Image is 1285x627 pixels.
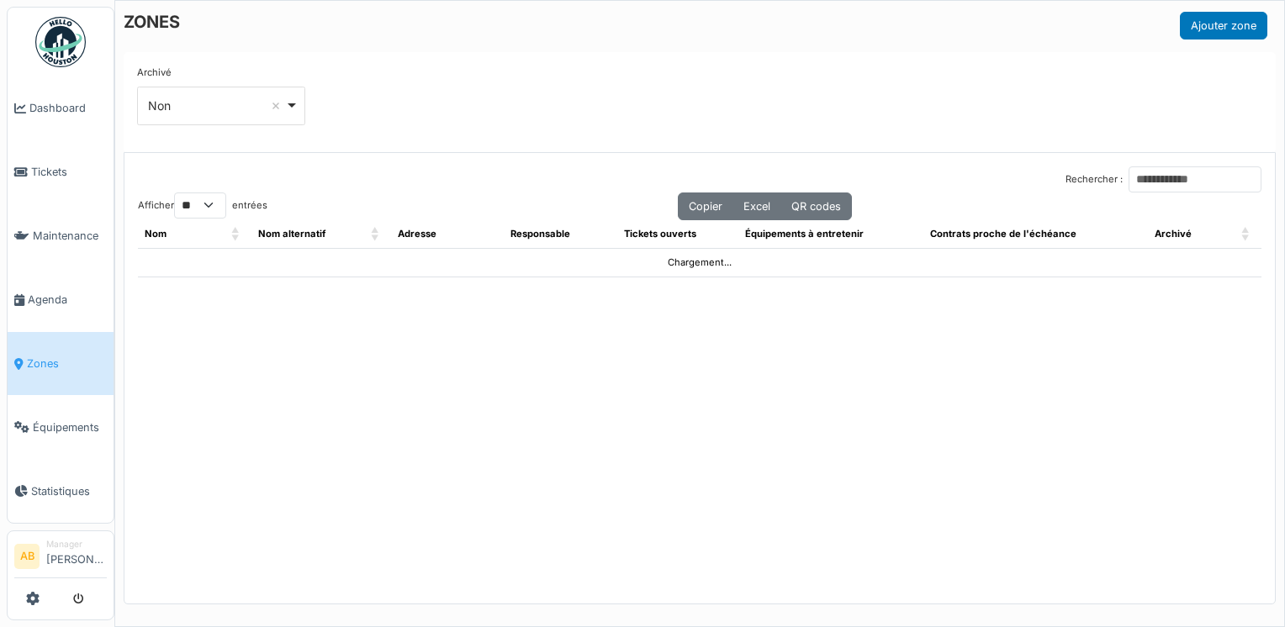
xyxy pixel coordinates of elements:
img: Badge_color-CXgf-gQk.svg [35,17,86,67]
span: Dashboard [29,100,107,116]
span: Équipements [33,419,107,435]
label: Rechercher : [1066,172,1123,187]
a: Tickets [8,140,114,204]
a: Maintenance [8,204,114,268]
a: Agenda [8,268,114,332]
span: Nom: Activate to sort [231,220,241,248]
span: QR codes [791,200,841,213]
span: Nom [145,228,167,240]
a: Équipements [8,395,114,459]
span: Tickets ouverts [624,228,696,240]
span: Agenda [28,292,107,308]
button: QR codes [780,192,852,220]
span: Maintenance [33,228,107,244]
a: Zones [8,332,114,396]
button: Copier [678,192,733,220]
a: Dashboard [8,76,114,140]
span: Responsable [510,228,570,240]
td: Chargement... [138,248,1261,277]
select: Afficherentrées [174,192,226,219]
span: Archivé [1155,228,1192,240]
h6: ZONES [124,12,180,32]
span: Adresse [398,228,436,240]
button: Remove item: 'false' [267,97,284,114]
div: Manager [46,538,107,551]
span: Contrats proche de l'échéance [930,228,1076,240]
button: Excel [732,192,781,220]
span: Excel [743,200,770,213]
span: Nom alternatif: Activate to sort [371,220,381,248]
label: Afficher entrées [138,192,267,219]
a: AB Manager[PERSON_NAME] [14,538,107,578]
span: Archivé: Activate to sort [1241,220,1251,248]
span: Statistiques [31,483,107,499]
label: Archivé [137,66,172,80]
span: Équipements à entretenir [745,228,864,240]
span: Zones [27,356,107,371]
span: Copier [689,200,722,213]
li: [PERSON_NAME] [46,538,107,574]
span: Nom alternatif [258,228,325,240]
span: Tickets [31,164,107,180]
a: Statistiques [8,459,114,523]
div: Non [148,97,285,114]
button: Ajouter zone [1180,12,1267,40]
li: AB [14,544,40,569]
